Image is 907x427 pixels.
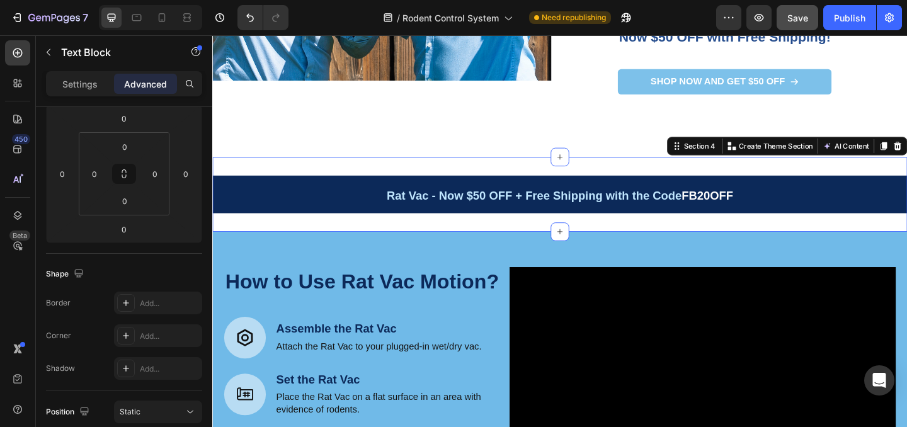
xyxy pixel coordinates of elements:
[112,191,137,210] input: 0px
[46,330,71,341] div: Corner
[834,11,865,25] div: Publish
[83,10,88,25] p: 7
[864,365,894,396] div: Open Intercom Messenger
[237,5,288,30] div: Undo/Redo
[46,404,92,421] div: Position
[510,115,549,126] div: Section 4
[397,11,400,25] span: /
[62,77,98,91] p: Settings
[69,387,312,414] p: Place the Rat Vac on a flat surface in an area with evidence of rodents.
[145,164,164,183] input: 0px
[120,407,140,416] span: Static
[510,168,566,181] span: FB20OFF
[176,164,195,183] input: 0
[212,35,907,427] iframe: Design area
[140,331,199,342] div: Add...
[53,164,72,183] input: 0
[124,77,167,91] p: Advanced
[9,231,30,241] div: Beta
[777,5,818,30] button: Save
[787,13,808,23] span: Save
[140,363,199,375] div: Add...
[441,37,673,65] a: Shop Now And get $50 off
[111,220,137,239] input: 0
[46,363,75,374] div: Shadow
[112,137,137,156] input: 0px
[476,44,622,57] p: Shop Now And get $50 off
[69,332,293,345] p: Attach the Rat Vac to your plugged-in wet/dry vac.
[140,298,199,309] div: Add...
[114,401,202,423] button: Static
[69,367,161,381] strong: Set the Rat Vac
[823,5,876,30] button: Publish
[14,255,312,280] strong: How to Use Rat Vac Motion?
[46,297,71,309] div: Border
[661,113,717,128] button: AI Content
[190,168,511,181] span: Rat Vac - Now $50 OFF + Free Shipping with the Code
[46,266,86,283] div: Shape
[5,5,94,30] button: 7
[12,134,30,144] div: 450
[69,312,200,326] strong: Assemble the Rat Vac
[61,45,168,60] p: Text Block
[542,12,606,23] span: Need republishing
[85,164,104,183] input: 0px
[111,109,137,128] input: 0
[402,11,499,25] span: Rodent Control System
[573,115,653,126] p: Create Theme Section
